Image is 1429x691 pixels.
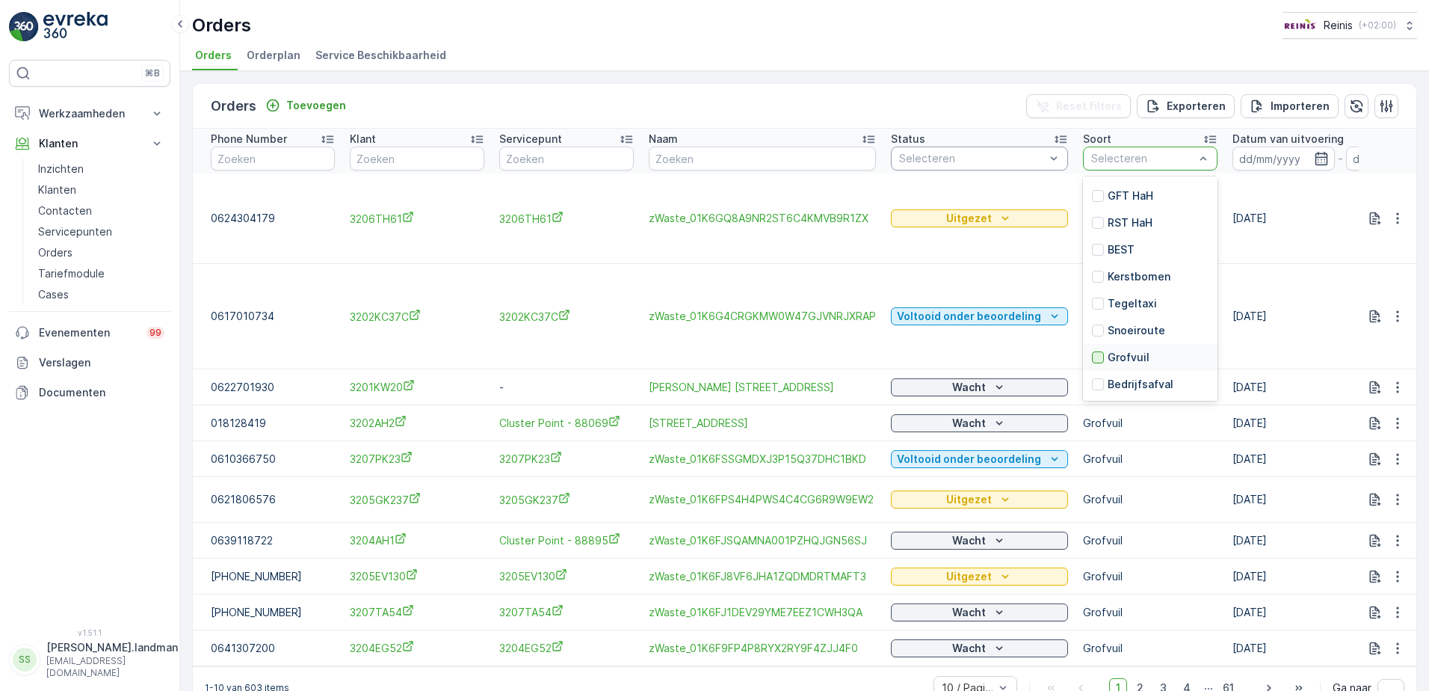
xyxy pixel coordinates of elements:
[499,451,634,467] a: 3207PK23
[891,604,1068,621] button: Wacht
[1083,605,1217,620] p: Grofvuil
[211,309,335,324] p: 0617010734
[211,569,335,584] p: [PHONE_NUMBER]
[946,211,992,226] p: Uitgezet
[211,452,335,467] p: 0610366750
[350,568,484,584] span: 3205EV130
[43,12,108,42] img: logo_light-DOdMpM7g.png
[1026,94,1131,118] button: Reset filters
[350,211,484,227] span: 3206TH61
[350,604,484,620] a: 3207TA54
[38,224,112,239] p: Servicepunten
[499,415,634,431] span: Cluster Point - 88069
[946,569,992,584] p: Uitgezet
[1283,12,1417,39] button: Reinis(+02:00)
[946,492,992,507] p: Uitgezet
[1232,147,1335,171] input: dd/mm/yyyy
[649,452,876,467] a: zWaste_01K6FSSGMDXJ3P15Q37DHC1BKD
[499,211,634,227] a: 3206TH61
[38,245,72,260] p: Orders
[499,309,634,325] span: 3202KC37C
[1056,99,1122,114] p: Reset filters
[350,309,484,325] span: 3202KC37C
[38,162,84,176] p: Inzichten
[350,532,484,548] a: 3204AH1
[350,415,484,431] a: 3202AH2
[649,380,876,395] span: [PERSON_NAME] [STREET_ADDRESS]
[899,151,1045,166] p: Selecteren
[649,309,876,324] a: zWaste_01K6G4CRGKMW0W47GJVNRJXRAP
[499,640,634,656] a: 3204EG52
[649,533,876,548] a: zWaste_01K6FJSQAMNA001PZHQJGN56SJ
[315,48,446,63] span: Service Beschikbaarheid
[13,648,37,672] div: SS
[1083,452,1217,467] p: Grofvuil
[952,416,986,431] p: Wacht
[38,182,76,197] p: Klanten
[32,179,170,200] a: Klanten
[211,211,335,226] p: 0624304179
[211,380,335,395] p: 0622701930
[9,129,170,159] button: Klanten
[1241,94,1339,118] button: Importeren
[211,96,256,117] p: Orders
[499,147,634,171] input: Zoeken
[39,355,164,370] p: Verslagen
[9,348,170,378] a: Verslagen
[39,106,141,121] p: Werkzaamheden
[286,98,346,113] p: Toevoegen
[649,132,678,147] p: Naam
[1083,416,1217,431] p: Grofvuil
[649,492,876,507] span: zWaste_01K6FPS4H4PWS4C4CG6R9W9EW2
[1167,99,1226,114] p: Exporteren
[211,533,335,548] p: 0639118722
[891,414,1068,432] button: Wacht
[38,266,105,281] p: Tariefmodule
[9,318,170,348] a: Evenementen99
[32,159,170,179] a: Inzichten
[9,99,170,129] button: Werkzaamheden
[952,605,986,620] p: Wacht
[649,605,876,620] a: zWaste_01K6FJ1DEV29YME7EEZ1CWH3QA
[1091,151,1194,166] p: Selecteren
[499,604,634,620] a: 3207TA54
[891,378,1068,396] button: Wacht
[211,132,287,147] p: Phone Number
[1108,296,1157,311] p: Tegeltaxi
[1108,377,1173,392] p: Bedrijfsafval
[149,327,161,339] p: 99
[38,287,69,302] p: Cases
[499,568,634,584] span: 3205EV130
[39,325,138,340] p: Evenementen
[32,242,170,263] a: Orders
[247,48,300,63] span: Orderplan
[499,380,634,395] p: -
[350,492,484,508] span: 3205GK237
[649,569,876,584] a: zWaste_01K6FJ8VF6JHA1ZQDMDRTMAFT3
[1359,19,1396,31] p: ( +02:00 )
[350,640,484,656] a: 3204EG52
[891,450,1068,468] button: Voltooid onder beoordeling
[897,452,1041,467] p: Voltooid onder beoordeling
[1108,350,1149,365] p: Grofvuil
[350,379,484,395] a: 3201KW20
[499,492,634,508] a: 3205GK237
[649,380,876,395] a: J. Kluitstraat 20
[1271,99,1330,114] p: Importeren
[1338,150,1343,168] p: -
[1083,492,1217,507] p: Grofvuil
[1083,569,1217,584] p: Grofvuil
[1108,269,1170,284] p: Kerstbomen
[891,132,925,147] p: Status
[891,639,1068,657] button: Wacht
